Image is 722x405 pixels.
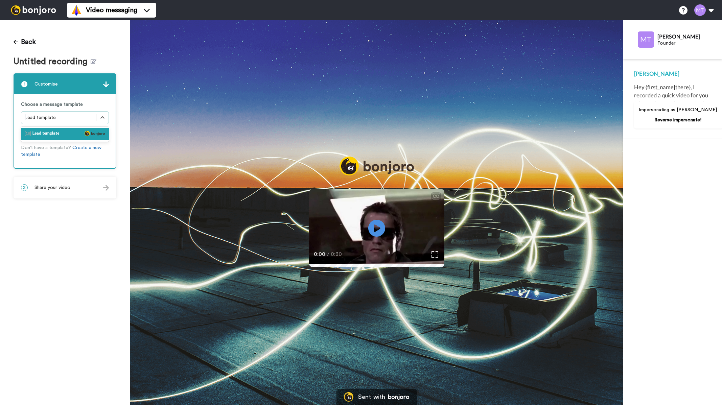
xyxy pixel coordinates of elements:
span: 0:00 [314,250,326,258]
span: Customise [34,81,58,88]
div: Sent with [358,394,385,400]
p: Impersonating as [PERSON_NAME] [639,106,717,113]
a: Reverse impersonate! [654,118,701,122]
span: 1 [21,81,28,88]
span: Lead template [32,131,59,138]
span: 0:30 [331,250,343,258]
img: logo_full.png [85,131,105,136]
img: Bonjoro Logo [344,392,353,402]
a: Create a new template [21,145,101,157]
div: 2Share your video [14,177,116,198]
img: bj-logo-header-white.svg [8,5,59,15]
span: Video messaging [86,5,137,15]
div: [PERSON_NAME] [634,70,711,78]
a: Bonjoro LogoSent withbonjoro [336,389,417,405]
img: arrow.svg [103,81,109,87]
span: Share your video [34,184,70,191]
p: Don’t have a template? [21,144,109,158]
div: Founder [657,40,711,46]
p: Choose a message template [21,101,109,108]
img: vm-color.svg [71,5,82,16]
div: bonjoro [388,394,410,400]
span: 2 [21,184,28,191]
img: Full screen [432,251,438,258]
img: Profile Image [638,31,654,48]
div: [PERSON_NAME] [657,33,711,40]
div: Hey {first_name|there}, I recorded a quick video for you—let me know what you think! [634,83,711,108]
span: Untitled recording [14,57,91,67]
span: / [327,250,329,258]
button: Back [14,34,36,50]
img: arrow.svg [103,185,109,191]
img: Message-temps.svg [25,131,31,136]
div: CC [432,193,440,200]
img: logo_full.png [340,157,414,176]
